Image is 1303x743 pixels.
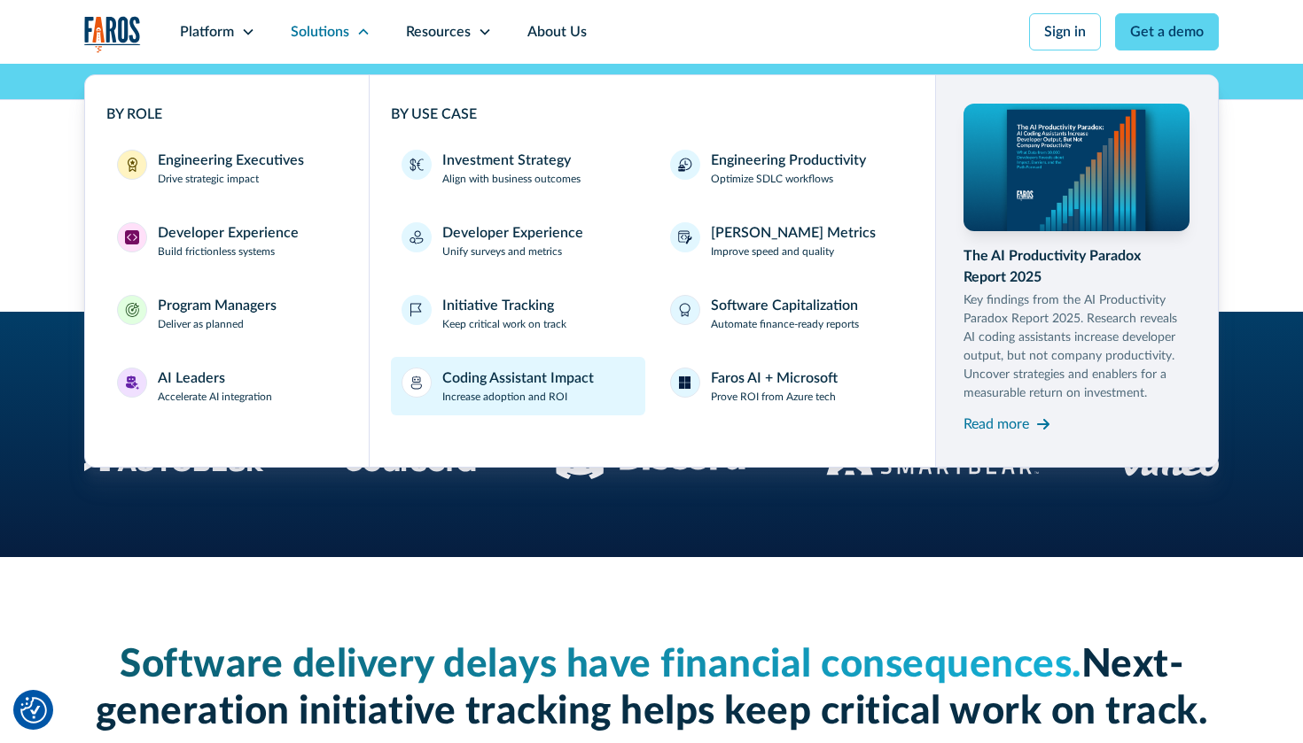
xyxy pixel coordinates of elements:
[158,222,299,244] div: Developer Experience
[391,212,645,270] a: Developer ExperienceUnify surveys and metrics
[711,244,834,259] p: Improve speed and quality
[659,139,914,197] a: Engineering ProductivityOptimize SDLC workflows
[711,389,836,405] p: Prove ROI from Azure tech
[406,21,471,43] div: Resources
[1115,13,1219,50] a: Get a demo
[442,244,562,259] p: Unify surveys and metrics
[291,21,349,43] div: Solutions
[106,139,347,197] a: Engineering ExecutivesEngineering ExecutivesDrive strategic impact
[125,158,139,172] img: Engineering Executives
[158,389,272,405] p: Accelerate AI integration
[964,104,1190,438] a: The AI Productivity Paradox Report 2025Key findings from the AI Productivity Paradox Report 2025....
[391,104,914,125] div: BY USE CASE
[442,368,594,389] div: Coding Assistant Impact
[158,368,225,389] div: AI Leaders
[442,295,554,316] div: Initiative Tracking
[106,104,347,125] div: BY ROLE
[158,295,277,316] div: Program Managers
[442,150,571,171] div: Investment Strategy
[711,150,866,171] div: Engineering Productivity
[84,16,141,52] img: Logo of the analytics and reporting company Faros.
[20,697,47,724] button: Cookie Settings
[442,316,566,332] p: Keep critical work on track
[106,212,347,270] a: Developer ExperienceDeveloper ExperienceBuild frictionless systems
[106,284,347,343] a: Program ManagersProgram ManagersDeliver as planned
[711,222,876,244] div: [PERSON_NAME] Metrics
[120,646,1081,685] span: Software delivery delays have financial consequences.
[84,64,1219,468] nav: Solutions
[964,245,1190,288] div: The AI Productivity Paradox Report 2025
[711,295,858,316] div: Software Capitalization
[964,291,1190,403] p: Key findings from the AI Productivity Paradox Report 2025. Research reveals AI coding assistants ...
[391,357,645,415] a: Coding Assistant ImpactIncrease adoption and ROI
[20,697,47,724] img: Revisit consent button
[711,368,838,389] div: Faros AI + Microsoft
[158,316,244,332] p: Deliver as planned
[125,303,139,317] img: Program Managers
[659,284,914,343] a: Software CapitalizationAutomate finance-ready reports
[964,414,1029,435] div: Read more
[106,357,347,415] a: AI LeadersAI LeadersAccelerate AI integration
[158,171,259,187] p: Drive strategic impact
[442,171,581,187] p: Align with business outcomes
[442,389,567,405] p: Increase adoption and ROI
[158,150,304,171] div: Engineering Executives
[711,171,833,187] p: Optimize SDLC workflows
[659,357,914,415] a: Faros AI + MicrosoftProve ROI from Azure tech
[84,642,1219,736] h3: Next-generation initiative tracking helps keep critical work on track.
[659,212,914,270] a: [PERSON_NAME] MetricsImprove speed and quality
[180,21,234,43] div: Platform
[391,139,645,197] a: Investment StrategyAlign with business outcomes
[1029,13,1101,50] a: Sign in
[125,375,139,390] img: AI Leaders
[158,244,275,259] p: Build frictionless systems
[125,230,139,244] img: Developer Experience
[711,316,859,332] p: Automate finance-ready reports
[84,16,141,52] a: home
[391,284,645,343] a: Initiative TrackingKeep critical work on track
[442,222,583,244] div: Developer Experience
